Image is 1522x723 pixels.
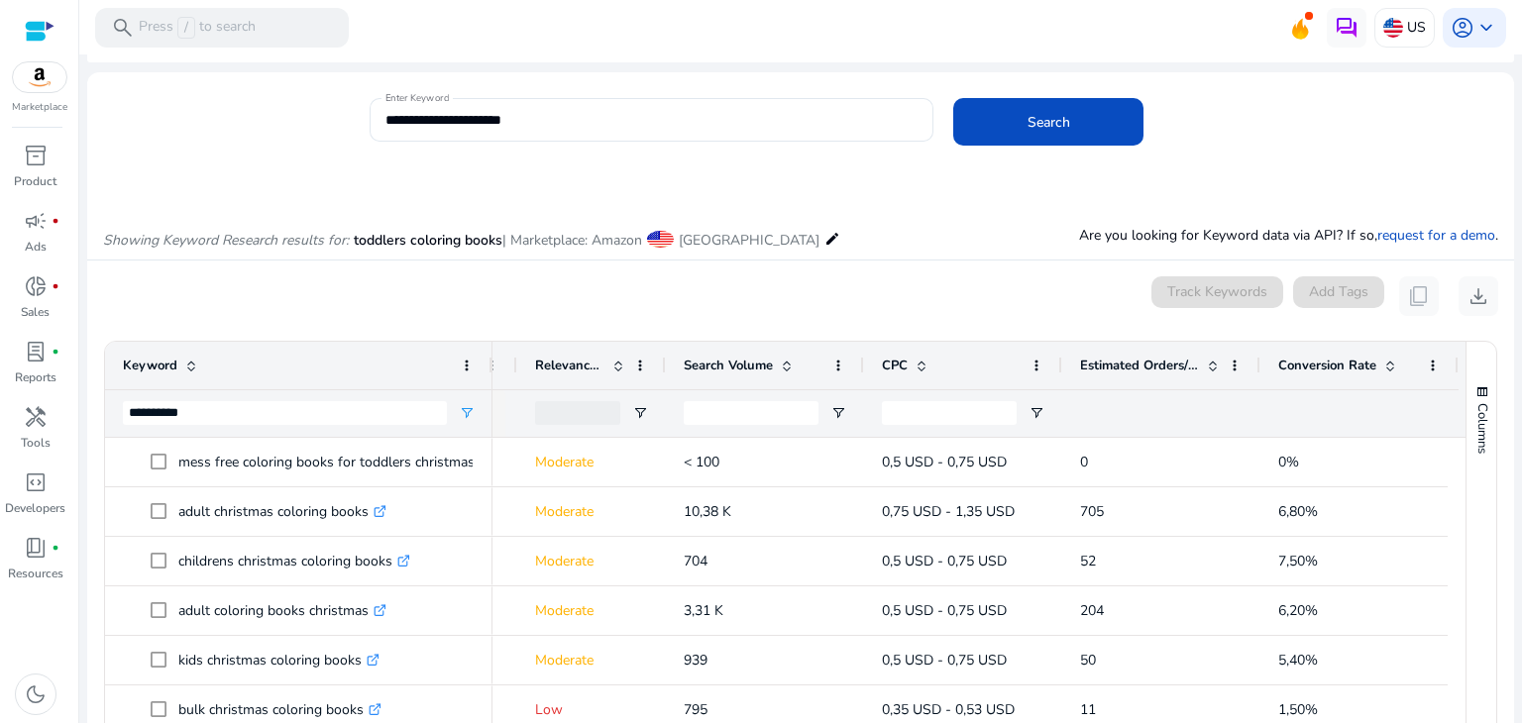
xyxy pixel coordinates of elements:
span: lab_profile [24,340,48,363]
span: Columns [1473,403,1491,454]
span: Search Volume [684,357,773,374]
span: 704 [684,552,707,570]
mat-label: Enter Keyword [385,91,449,105]
span: fiber_manual_record [52,282,59,290]
span: donut_small [24,274,48,298]
span: 52 [1080,552,1096,570]
button: Open Filter Menu [632,405,648,421]
p: Moderate [535,590,648,631]
span: keyboard_arrow_down [1474,16,1498,40]
input: CPC Filter Input [882,401,1017,425]
input: Search Volume Filter Input [684,401,818,425]
a: request for a demo [1377,226,1495,245]
span: 6,20% [1278,601,1318,620]
p: Ads [25,238,47,256]
p: Moderate [535,640,648,680]
p: Developers [5,499,65,517]
span: < 100 [684,453,719,471]
span: 0,75 USD - 1,35 USD [882,502,1015,521]
p: Moderate [535,442,648,482]
i: Showing Keyword Research results for: [103,231,349,250]
p: Moderate [535,491,648,532]
span: Keyword [123,357,177,374]
span: account_circle [1451,16,1474,40]
p: US [1407,10,1426,45]
p: Reports [15,368,56,386]
p: mess free coloring books for toddlers christmas [178,442,492,482]
p: Product [14,172,56,190]
span: Relevance Score [535,357,604,374]
p: Marketplace [12,100,67,115]
span: 0 [1080,453,1088,471]
span: 0,5 USD - 0,75 USD [882,552,1007,570]
button: Search [953,98,1143,146]
p: Tools [21,434,51,452]
span: Estimated Orders/Month [1080,357,1199,374]
span: 939 [684,651,707,670]
span: 11 [1080,700,1096,719]
span: 795 [684,700,707,719]
img: us.svg [1383,18,1403,38]
p: adult coloring books christmas [178,590,386,631]
p: Are you looking for Keyword data via API? If so, . [1079,225,1498,246]
button: download [1459,276,1498,316]
p: Sales [21,303,50,321]
span: 0% [1278,453,1299,471]
p: adult christmas coloring books [178,491,386,532]
p: kids christmas coloring books [178,640,380,680]
span: Search [1028,112,1070,133]
span: 0,5 USD - 0,75 USD [882,601,1007,620]
mat-icon: edit [824,227,840,251]
span: campaign [24,209,48,233]
span: 1,50% [1278,700,1318,719]
span: fiber_manual_record [52,348,59,356]
span: 705 [1080,502,1104,521]
span: search [111,16,135,40]
p: Moderate [535,541,648,581]
span: inventory_2 [24,144,48,167]
span: handyman [24,405,48,429]
span: 7,50% [1278,552,1318,570]
span: 5,40% [1278,651,1318,670]
input: Keyword Filter Input [123,401,447,425]
span: fiber_manual_record [52,544,59,552]
span: 0,5 USD - 0,75 USD [882,651,1007,670]
button: Open Filter Menu [1029,405,1044,421]
span: | Marketplace: Amazon [502,231,642,250]
span: fiber_manual_record [52,217,59,225]
span: 50 [1080,651,1096,670]
span: 0,5 USD - 0,75 USD [882,453,1007,471]
span: code_blocks [24,470,48,494]
span: download [1467,284,1490,308]
span: CPC [882,357,908,374]
span: 6,80% [1278,502,1318,521]
p: Press to search [139,17,256,39]
button: Open Filter Menu [459,405,475,421]
span: dark_mode [24,682,48,706]
span: 204 [1080,601,1104,620]
span: [GEOGRAPHIC_DATA] [679,231,819,250]
p: Resources [8,565,63,582]
span: 0,35 USD - 0,53 USD [882,700,1015,719]
span: / [177,17,195,39]
img: amazon.svg [13,62,66,92]
span: 3,31 K [684,601,723,620]
button: Open Filter Menu [830,405,846,421]
p: childrens christmas coloring books [178,541,410,581]
span: Conversion Rate [1278,357,1376,374]
span: book_4 [24,536,48,560]
span: toddlers coloring books [354,231,502,250]
span: 10,38 K [684,502,731,521]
